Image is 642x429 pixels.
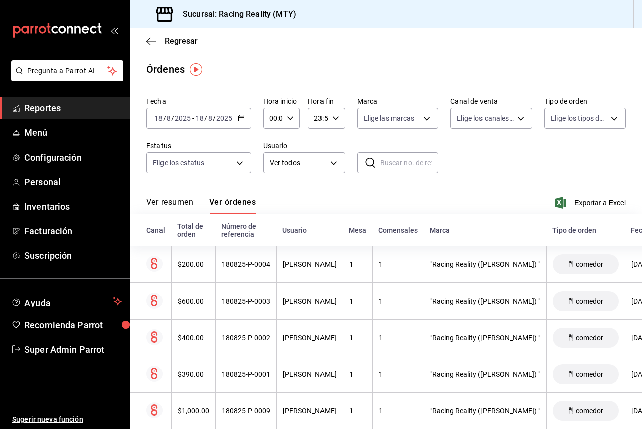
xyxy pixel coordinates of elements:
[146,36,198,46] button: Regresar
[430,297,540,305] div: "Racing Reality ([PERSON_NAME]) "
[204,114,207,122] span: /
[572,407,607,415] span: comedor
[24,249,122,262] span: Suscripción
[24,343,122,356] span: Super Admin Parrot
[221,222,270,238] div: Número de referencia
[24,318,122,332] span: Recomienda Parrot
[283,407,337,415] div: [PERSON_NAME]
[282,226,337,234] div: Usuario
[430,407,540,415] div: "Racing Reality ([PERSON_NAME]) "
[11,60,123,81] button: Pregunta a Parrot AI
[24,101,122,115] span: Reportes
[195,114,204,122] input: --
[222,334,270,342] div: 180825-P-0002
[544,98,626,105] label: Tipo de orden
[308,98,345,105] label: Hora fin
[178,370,209,378] div: $390.00
[12,414,122,425] span: Sugerir nueva función
[450,98,532,105] label: Canal de venta
[364,113,415,123] span: Elige las marcas
[146,226,165,234] div: Canal
[178,260,209,268] div: $200.00
[190,63,202,76] img: Tooltip marker
[283,297,337,305] div: [PERSON_NAME]
[24,224,122,238] span: Facturación
[283,370,337,378] div: [PERSON_NAME]
[213,114,216,122] span: /
[222,370,270,378] div: 180825-P-0001
[283,334,337,342] div: [PERSON_NAME]
[430,370,540,378] div: "Racing Reality ([PERSON_NAME]) "
[24,175,122,189] span: Personal
[146,197,256,214] div: navigation tabs
[178,334,209,342] div: $400.00
[146,142,251,149] label: Estatus
[146,98,251,105] label: Fecha
[209,197,256,214] button: Ver órdenes
[430,226,540,234] div: Marca
[379,370,418,378] div: 1
[178,407,209,415] div: $1,000.00
[551,113,607,123] span: Elige los tipos de orden
[572,370,607,378] span: comedor
[283,260,337,268] div: [PERSON_NAME]
[171,114,174,122] span: /
[349,407,366,415] div: 1
[430,334,540,342] div: "Racing Reality ([PERSON_NAME]) "
[572,334,607,342] span: comedor
[572,260,607,268] span: comedor
[24,151,122,164] span: Configuración
[110,26,118,34] button: open_drawer_menu
[379,334,418,342] div: 1
[557,197,626,209] button: Exportar a Excel
[270,158,327,168] span: Ver todos
[166,114,171,122] input: --
[165,36,198,46] span: Regresar
[27,66,108,76] span: Pregunta a Parrot AI
[552,226,619,234] div: Tipo de orden
[430,260,540,268] div: "Racing Reality ([PERSON_NAME]) "
[163,114,166,122] span: /
[349,260,366,268] div: 1
[379,260,418,268] div: 1
[379,407,418,415] div: 1
[222,260,270,268] div: 180825-P-0004
[349,297,366,305] div: 1
[24,295,109,307] span: Ayuda
[349,226,366,234] div: Mesa
[457,113,514,123] span: Elige los canales de venta
[379,297,418,305] div: 1
[263,142,345,149] label: Usuario
[216,114,233,122] input: ----
[146,197,193,214] button: Ver resumen
[154,114,163,122] input: --
[24,200,122,213] span: Inventarios
[177,222,209,238] div: Total de orden
[378,226,418,234] div: Comensales
[153,158,204,168] span: Elige los estatus
[380,153,439,173] input: Buscar no. de referencia
[357,98,439,105] label: Marca
[178,297,209,305] div: $600.00
[175,8,296,20] h3: Sucursal: Racing Reality (MTY)
[349,334,366,342] div: 1
[192,114,194,122] span: -
[174,114,191,122] input: ----
[208,114,213,122] input: --
[7,73,123,83] a: Pregunta a Parrot AI
[222,297,270,305] div: 180825-P-0003
[146,62,185,77] div: Órdenes
[263,98,300,105] label: Hora inicio
[572,297,607,305] span: comedor
[349,370,366,378] div: 1
[24,126,122,139] span: Menú
[222,407,270,415] div: 180825-P-0009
